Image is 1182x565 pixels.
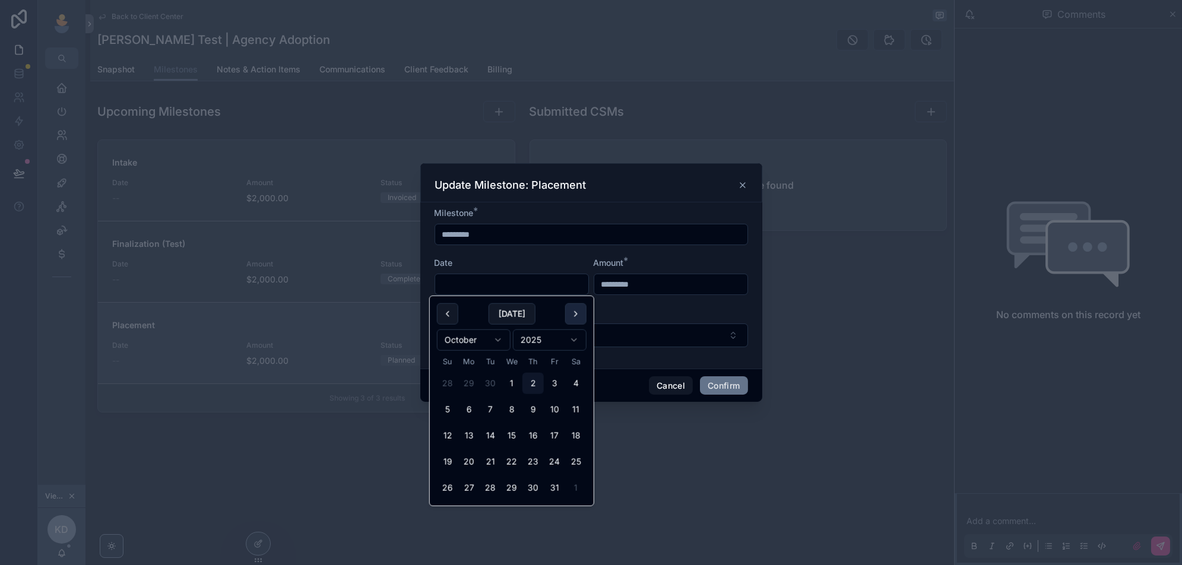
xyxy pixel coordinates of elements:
table: October 2025 [437,355,587,499]
button: Monday, October 27th, 2025 [458,477,480,499]
button: Confirm [700,376,747,395]
button: Thursday, October 23rd, 2025 [522,451,544,472]
span: Date [435,258,453,268]
button: Cancel [649,376,693,395]
button: Friday, October 10th, 2025 [544,399,565,420]
button: Tuesday, October 21st, 2025 [480,451,501,472]
button: Tuesday, October 28th, 2025 [480,477,501,499]
span: Amount [594,258,624,268]
button: Saturday, October 25th, 2025 [565,451,587,472]
button: Sunday, October 26th, 2025 [437,477,458,499]
th: Wednesday [501,355,522,368]
button: Tuesday, September 30th, 2025 [480,373,501,394]
th: Sunday [437,355,458,368]
button: Saturday, October 4th, 2025 [565,373,587,394]
h3: Update Milestone: Placement [435,178,587,192]
button: Sunday, October 19th, 2025 [437,451,458,472]
button: Monday, October 13th, 2025 [458,425,480,446]
button: Wednesday, October 8th, 2025 [501,399,522,420]
button: Tuesday, October 14th, 2025 [480,425,501,446]
button: Saturday, November 1st, 2025 [565,477,587,499]
th: Friday [544,355,565,368]
button: [DATE] [488,303,535,325]
button: Wednesday, October 1st, 2025 [501,373,522,394]
th: Thursday [522,355,544,368]
button: Wednesday, October 15th, 2025 [501,425,522,446]
button: Monday, October 6th, 2025 [458,399,480,420]
th: Tuesday [480,355,501,368]
button: Friday, October 17th, 2025 [544,425,565,446]
th: Monday [458,355,480,368]
button: Friday, October 3rd, 2025 [544,373,565,394]
button: Wednesday, October 22nd, 2025 [501,451,522,472]
button: Wednesday, October 29th, 2025 [501,477,522,499]
button: Saturday, October 18th, 2025 [565,425,587,446]
button: Tuesday, October 7th, 2025 [480,399,501,420]
button: Sunday, September 28th, 2025 [437,373,458,394]
button: Friday, October 31st, 2025 [544,477,565,499]
button: Saturday, October 11th, 2025 [565,399,587,420]
button: Monday, October 20th, 2025 [458,451,480,472]
button: Sunday, October 5th, 2025 [437,399,458,420]
th: Saturday [565,355,587,368]
button: Thursday, October 9th, 2025 [522,399,544,420]
button: Sunday, October 12th, 2025 [437,425,458,446]
button: Monday, September 29th, 2025 [458,373,480,394]
button: Thursday, October 16th, 2025 [522,425,544,446]
button: Friday, October 24th, 2025 [544,451,565,472]
span: Milestone [435,208,474,218]
button: Thursday, October 30th, 2025 [522,477,544,499]
button: Today, Thursday, October 2nd, 2025 [522,373,544,394]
